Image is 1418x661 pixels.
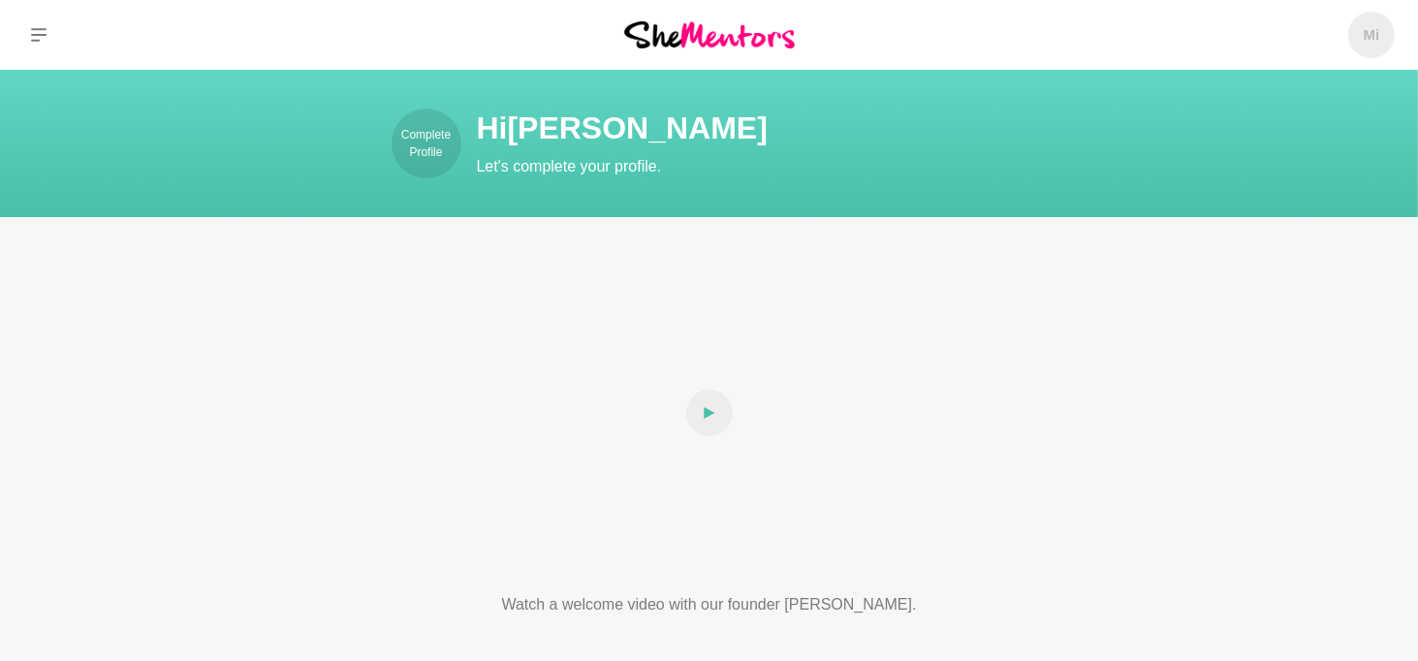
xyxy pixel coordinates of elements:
img: She Mentors Logo [624,21,795,47]
p: Let's complete your profile. [477,155,1175,178]
a: Mi [1348,12,1395,58]
h5: Mi [1364,26,1380,45]
p: Watch a welcome video with our founder [PERSON_NAME]. [430,593,989,616]
p: Complete Profile [392,126,461,161]
h1: Hi [PERSON_NAME] [477,109,1175,147]
a: Complete Profile [392,109,461,178]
